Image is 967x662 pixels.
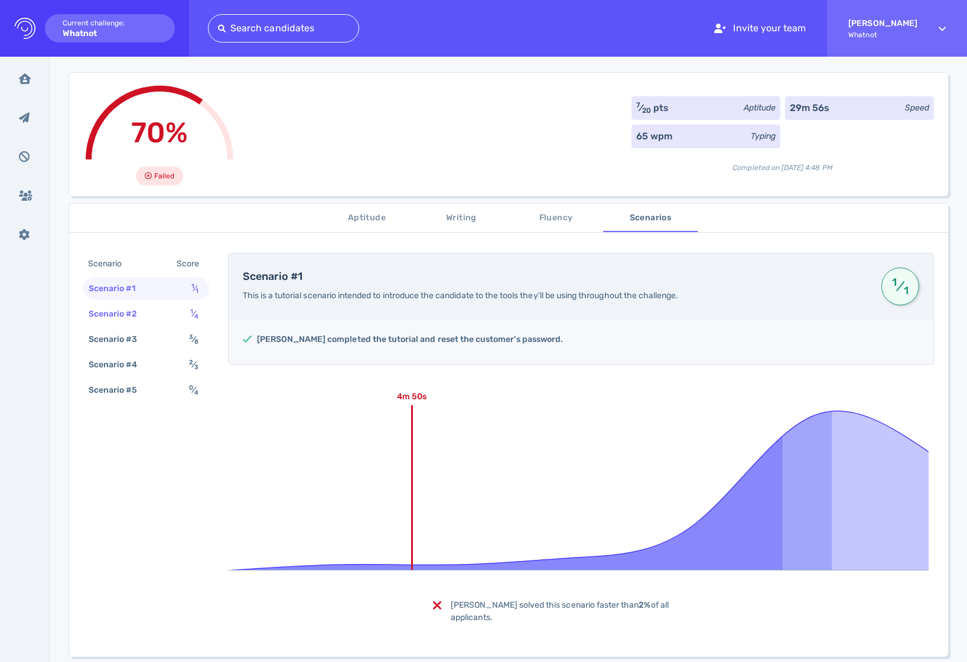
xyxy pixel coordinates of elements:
sup: 2 [189,358,193,366]
span: This is a tutorial scenario intended to introduce the candidate to the tools they’ll be using thr... [243,291,679,301]
div: 65 wpm [636,129,672,144]
span: Fluency [516,211,596,226]
div: 29m 56s [790,101,829,115]
span: Aptitude [327,211,407,226]
h4: Scenario #1 [243,270,867,283]
span: ⁄ [890,276,910,297]
div: Scenario [86,255,136,272]
span: ⁄ [191,283,198,294]
h5: [PERSON_NAME] completed the tutorial and reset the customer's password. [257,334,564,345]
div: Completed on [DATE] 4:48 PM [631,153,934,173]
span: Whatnot [848,31,917,39]
span: ⁄ [189,334,198,344]
div: ⁄ pts [636,101,669,115]
sup: 1 [191,282,194,290]
sup: 3 [189,333,193,341]
div: Scenario #5 [86,381,152,399]
div: Aptitude [744,102,776,114]
div: Typing [751,130,776,142]
span: ⁄ [189,360,198,370]
div: Scenario #3 [86,331,152,348]
div: Score [174,255,206,272]
div: Scenario #4 [86,356,152,373]
sup: 1 [890,281,899,283]
strong: [PERSON_NAME] [848,18,917,28]
sub: 8 [194,338,198,345]
span: 70% [131,116,188,149]
span: ⁄ [190,309,198,319]
sub: 3 [194,363,198,371]
span: ⁄ [189,385,198,395]
span: Failed [154,169,174,183]
sub: 20 [642,106,651,115]
sup: 7 [636,101,640,109]
sub: 4 [194,389,198,396]
sub: 1 [196,287,198,295]
sub: 1 [901,289,910,292]
span: Scenarios [610,211,691,226]
span: [PERSON_NAME] solved this scenario faster than of all applicants. [451,600,669,622]
div: Scenario #2 [86,305,152,322]
div: Speed [905,102,929,114]
sub: 4 [194,312,198,320]
text: 4m 50s [397,392,426,402]
div: Scenario #1 [86,280,150,297]
span: Writing [421,211,502,226]
b: 2% [639,600,650,610]
sup: 0 [189,384,193,392]
sup: 1 [190,308,193,315]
